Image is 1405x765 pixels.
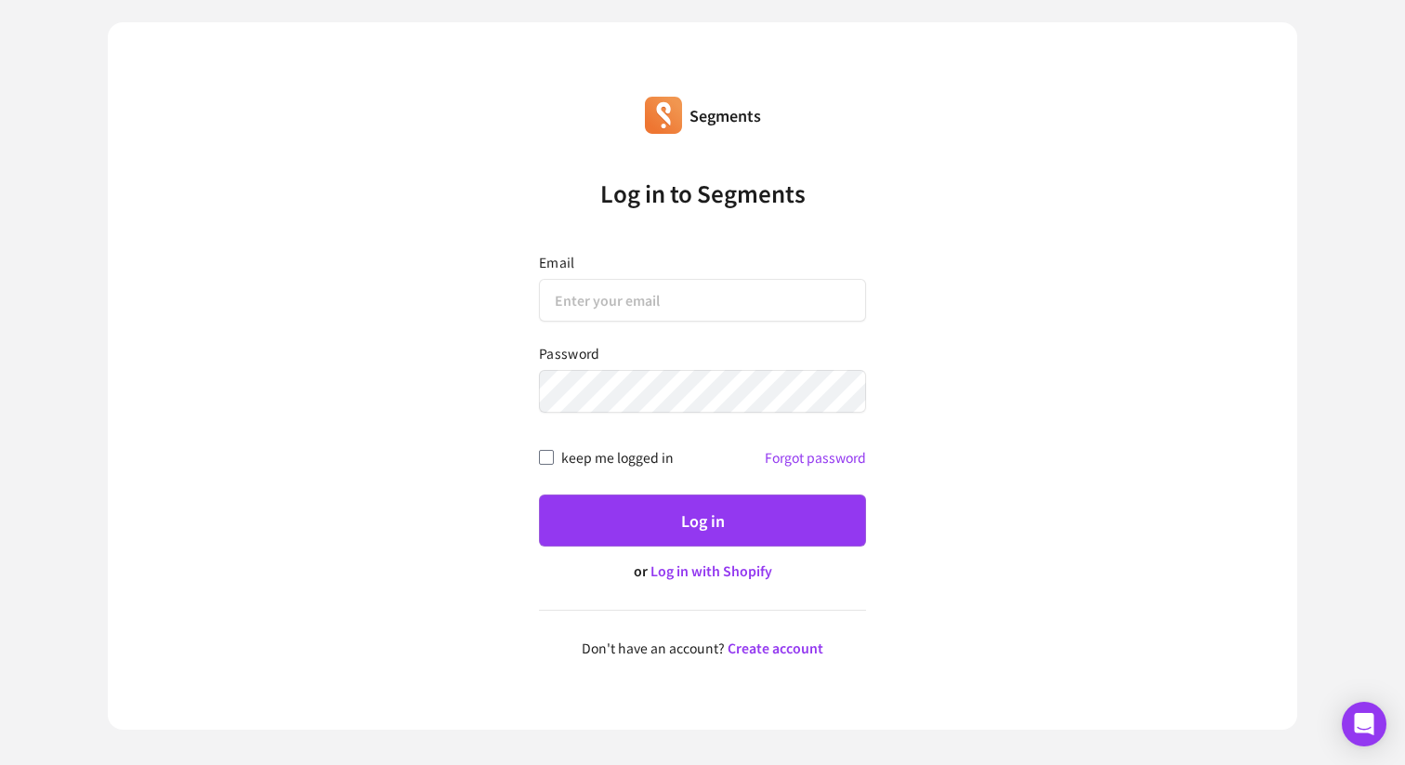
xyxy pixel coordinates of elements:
span: keep me logged in [561,450,674,465]
a: Forgot password [765,450,866,465]
a: Log in with Shopify [650,561,772,580]
input: Password [539,370,866,413]
label: Email [539,253,866,271]
div: Open Intercom Messenger [1342,702,1386,746]
label: Password [539,344,866,363]
p: or [539,561,866,580]
p: Segments [689,104,761,126]
p: Log in [681,509,725,532]
button: Log in [539,495,866,547]
input: remember me [539,450,554,465]
input: Email [539,279,866,322]
a: Create account [728,639,823,657]
p: Log in to Segments [539,178,866,208]
p: Don't have an account? [539,640,866,655]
